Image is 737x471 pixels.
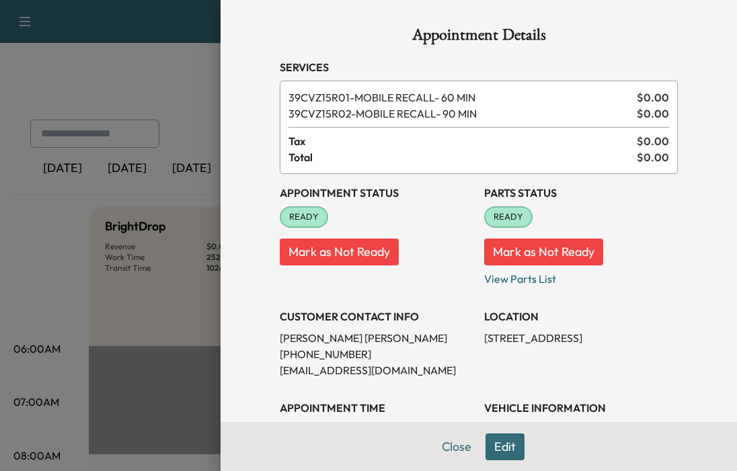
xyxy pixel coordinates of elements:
[637,89,669,105] span: $ 0.00
[280,330,473,346] p: [PERSON_NAME] [PERSON_NAME]
[288,105,631,122] span: MOBILE RECALL- 90 MIN
[288,89,631,105] span: MOBILE RECALL- 60 MIN
[288,149,637,165] span: Total
[484,265,678,287] p: View Parts List
[280,185,473,201] h3: Appointment Status
[484,330,678,346] p: [STREET_ADDRESS]
[637,149,669,165] span: $ 0.00
[486,433,525,460] button: Edit
[281,210,327,224] span: READY
[484,308,678,325] h3: LOCATION
[288,133,637,149] span: Tax
[637,105,669,122] span: $ 0.00
[280,362,473,378] p: [EMAIL_ADDRESS][DOMAIN_NAME]
[280,346,473,362] p: [PHONE_NUMBER]
[280,308,473,325] h3: CUSTOMER CONTACT INFO
[637,133,669,149] span: $ 0.00
[484,239,603,265] button: Mark as Not Ready
[280,400,473,416] h3: APPOINTMENT TIME
[433,433,480,460] button: Close
[280,27,678,48] h1: Appointment Details
[280,421,473,437] p: Date: [DATE]
[484,421,678,437] p: 2023 Chevrolet Tahoe
[484,400,678,416] h3: VEHICLE INFORMATION
[280,59,678,75] h3: Services
[280,239,399,265] button: Mark as Not Ready
[484,185,678,201] h3: Parts Status
[486,210,531,224] span: READY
